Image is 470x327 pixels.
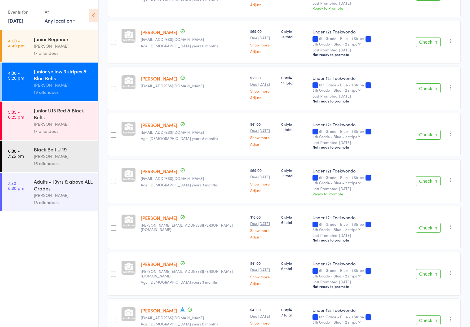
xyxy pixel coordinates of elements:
[141,223,245,232] small: jon.dally@education.vic.gov.au
[313,181,357,185] div: 5th Grade - Blue - 2 stripe
[250,168,276,192] div: $69.00
[8,7,38,17] div: Events for
[8,109,24,119] time: 5:35 - 6:25 pm
[250,188,276,192] a: Adjust
[34,68,93,81] div: Junior yellow 3 stripes & Blue Belts
[250,321,276,325] a: Show more
[281,312,308,317] span: 7 total
[313,168,411,174] div: Under 12s Taekwondo
[313,186,411,191] small: Last Promoted: [DATE]
[281,173,308,178] span: 15 total
[313,75,411,81] div: Under 12s Taekwondo
[281,80,308,85] span: 14 total
[281,168,308,173] span: 0 style
[45,7,75,17] div: At
[313,233,411,238] small: Last Promoted: [DATE]
[250,2,276,7] a: Adjust
[250,268,276,272] small: Due [DATE]
[250,214,276,239] div: $18.00
[34,160,93,167] div: 16 attendees
[250,121,276,146] div: $41.00
[416,37,441,47] button: Check in
[416,269,441,279] button: Check in
[313,284,411,289] div: Not ready to promote
[250,135,276,139] a: Show more
[281,28,308,34] span: 0 style
[313,1,411,5] small: Last Promoted: [DATE]
[416,223,441,233] button: Check in
[141,168,177,174] a: [PERSON_NAME]
[281,127,308,132] span: 11 total
[141,261,177,267] a: [PERSON_NAME]
[313,268,411,277] div: 6th Grade - Blue - 1 Stripe
[313,280,411,284] small: Last Promoted: [DATE]
[34,128,93,135] div: 17 attendees
[250,142,276,146] a: Adjust
[34,146,93,153] div: Black Belt U 19
[34,50,93,57] div: 17 attendees
[313,129,411,138] div: 6th Grade - Blue - 1 Stripe
[250,221,276,226] small: Due [DATE]
[2,63,98,101] a: 4:30 -5:20 pmJunior yellow 3 stripes & Blue Belts[PERSON_NAME]19 attendees
[313,36,411,46] div: 6th Grade - Blue - 1 Stripe
[313,315,411,324] div: 6th Grade - Blue - 1 Stripe
[250,82,276,86] small: Due [DATE]
[281,220,308,225] span: 6 total
[416,176,441,186] button: Check in
[281,214,308,220] span: 0 style
[141,84,245,88] small: suthobsk@hotmail.com
[34,199,93,206] div: 18 attendees
[34,36,93,42] div: Junior Beginner
[141,75,177,82] a: [PERSON_NAME]
[2,30,98,62] a: 4:00 -4:40 pmJunior Beginner[PERSON_NAME]17 attendees
[34,153,93,160] div: [PERSON_NAME]
[313,175,411,185] div: 6th Grade - Blue - 1 Stripe
[2,141,98,172] a: 6:30 -7:25 pmBlack Belt U 19[PERSON_NAME]16 attendees
[313,227,357,231] div: 5th Grade - Blue - 2 stripe
[416,130,441,140] button: Check in
[281,260,308,266] span: 0 style
[250,129,276,133] small: Due [DATE]
[141,29,177,35] a: [PERSON_NAME]
[281,307,308,312] span: 0 style
[313,28,411,35] div: Under 12s Taekwondo
[141,136,218,141] span: Age: [DEMOGRAPHIC_DATA] years 8 months
[250,314,276,318] small: Due [DATE]
[313,83,411,92] div: 6th Grade - Blue - 1 Stripe
[416,83,441,93] button: Check in
[141,307,177,314] a: [PERSON_NAME]
[250,28,276,53] div: $69.00
[8,38,24,48] time: 4:00 - 4:40 pm
[8,181,24,190] time: 7:30 - 8:30 pm
[313,140,411,145] small: Last Promoted: [DATE]
[34,192,93,199] div: [PERSON_NAME]
[313,98,411,103] div: Not ready to promote
[250,95,276,99] a: Adjust
[250,175,276,179] small: Due [DATE]
[313,52,411,57] div: Not ready to promote
[250,182,276,186] a: Show more
[281,34,308,39] span: 14 total
[250,89,276,93] a: Show more
[250,275,276,279] a: Show more
[250,235,276,239] a: Adjust
[141,215,177,221] a: [PERSON_NAME]
[313,42,357,46] div: 5th Grade - Blue - 2 stripe
[250,43,276,47] a: Show more
[141,316,245,320] small: aseemsabharwal@gmail.com
[2,173,98,211] a: 7:30 -8:30 pmAdults - 13yrs & above ALL Grades[PERSON_NAME]18 attendees
[281,266,308,271] span: 6 total
[313,191,411,196] div: Ready to Promote
[141,279,218,285] span: Age: [DEMOGRAPHIC_DATA] years 3 months
[34,89,93,96] div: 19 attendees
[250,260,276,285] div: $41.00
[141,269,245,278] small: jon.dally@education.vic.gov.au
[2,102,98,140] a: 5:35 -6:25 pmJunior U13 Red & Black Belts[PERSON_NAME]17 attendees
[281,75,308,80] span: 0 style
[34,81,93,89] div: [PERSON_NAME]
[250,228,276,232] a: Show more
[313,121,411,128] div: Under 12s Taekwondo
[141,321,218,326] span: Age: [DEMOGRAPHIC_DATA] years 0 months
[313,222,411,231] div: 6th Grade - Blue - 1 Stripe
[313,94,411,98] small: Last Promoted: [DATE]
